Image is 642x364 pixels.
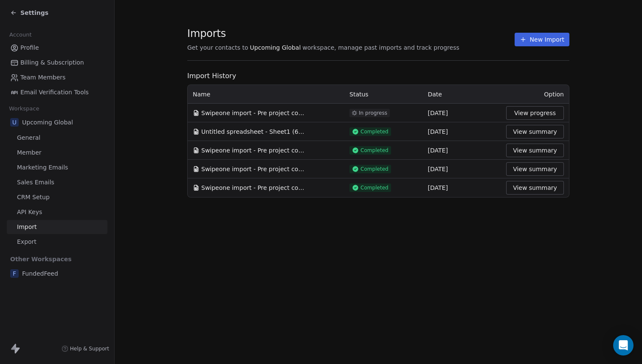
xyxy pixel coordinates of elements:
[515,33,569,46] button: New Import
[7,71,107,85] a: Team Members
[613,335,634,356] div: Open Intercom Messenger
[544,91,564,98] span: Option
[360,166,389,172] span: Completed
[7,41,107,55] a: Profile
[428,165,496,173] div: [DATE]
[506,162,564,176] button: View summary
[7,161,107,175] a: Marketing Emails
[7,205,107,219] a: API Keys
[7,252,75,266] span: Other Workspaces
[20,73,65,82] span: Team Members
[10,118,19,127] span: U
[302,43,459,52] span: workspace, manage past imports and track progress
[506,125,564,138] button: View summary
[7,85,107,99] a: Email Verification Tools
[70,345,109,352] span: Help & Support
[17,133,40,142] span: General
[10,8,48,17] a: Settings
[349,91,369,98] span: Status
[360,128,389,135] span: Completed
[17,148,42,157] span: Member
[7,131,107,145] a: General
[20,88,89,97] span: Email Verification Tools
[428,91,442,98] span: Date
[506,106,564,120] button: View progress
[359,110,387,116] span: In progress
[22,269,58,278] span: FundedFeed
[201,127,307,136] span: Untitled spreadsheet - Sheet1 (62).csv
[17,237,37,246] span: Export
[17,178,54,187] span: Sales Emails
[360,147,389,154] span: Completed
[428,183,496,192] div: [DATE]
[201,183,307,192] span: Swipeone import - Pre project completion - FW_Live-Webinar_EU_28thAugust'25.csv
[428,109,496,117] div: [DATE]
[20,8,48,17] span: Settings
[20,43,39,52] span: Profile
[193,90,210,99] span: Name
[187,43,248,52] span: Get your contacts to
[7,175,107,189] a: Sales Emails
[7,235,107,249] a: Export
[22,118,73,127] span: Upcoming Global
[6,28,35,41] span: Account
[20,58,84,67] span: Billing & Subscription
[17,208,42,217] span: API Keys
[7,190,107,204] a: CRM Setup
[7,220,107,234] a: Import
[250,43,301,52] span: Upcoming Global
[187,71,569,81] span: Import History
[428,146,496,155] div: [DATE]
[428,127,496,136] div: [DATE]
[62,345,109,352] a: Help & Support
[201,165,307,173] span: Swipeone import - Pre project completion - FW_Live-Webinar_EU_28thAugust'25 - Batch 2.csv
[506,144,564,157] button: View summary
[506,181,564,195] button: View summary
[10,269,19,278] span: F
[7,146,107,160] a: Member
[187,27,459,40] span: Imports
[360,184,389,191] span: Completed
[201,109,307,117] span: Swipeone import - Pre project completion - FW_Live-Sim-Webinar-25 Sept'25 -[GEOGRAPHIC_DATA] [GEO...
[201,146,307,155] span: Swipeone import - Pre project completion - FW_Live-Sim-Webinar-18 Sept-[GEOGRAPHIC_DATA] - Batch ...
[17,223,37,231] span: Import
[6,102,43,115] span: Workspace
[17,163,68,172] span: Marketing Emails
[17,193,50,202] span: CRM Setup
[7,56,107,70] a: Billing & Subscription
